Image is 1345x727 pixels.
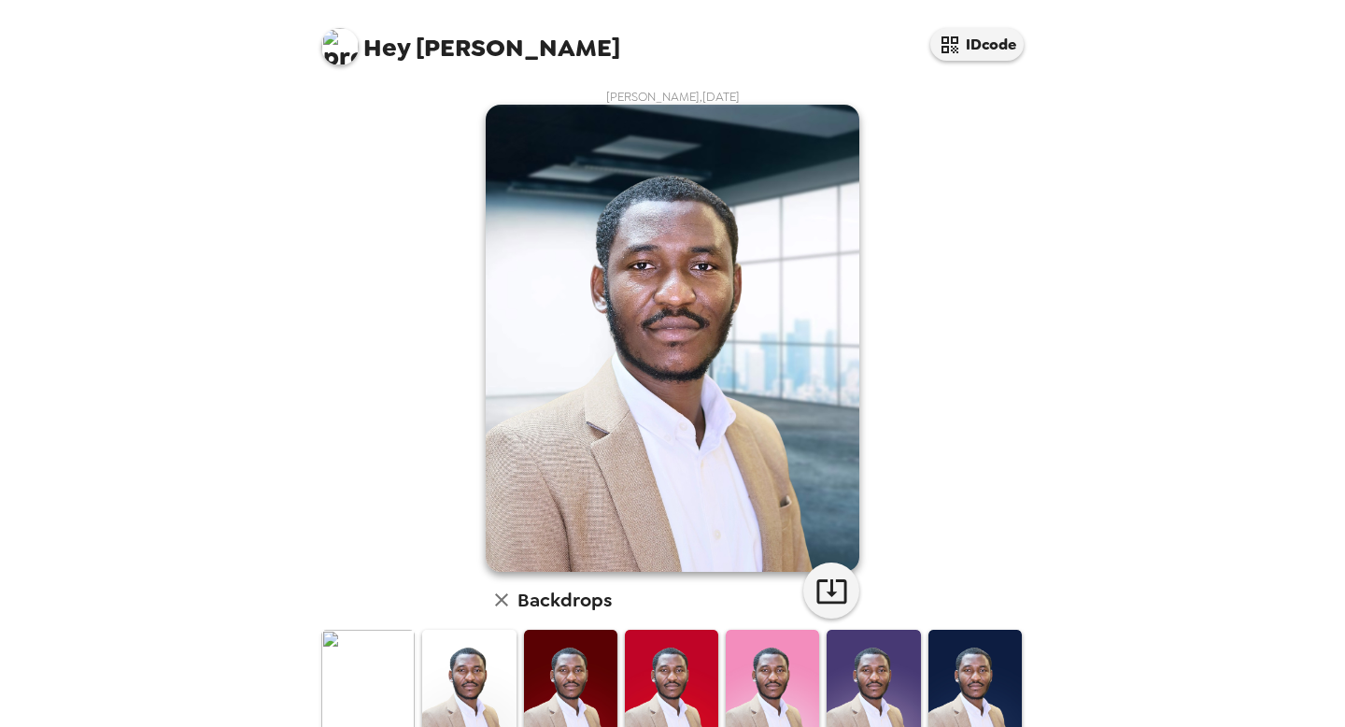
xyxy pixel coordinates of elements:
h6: Backdrops [517,585,612,615]
img: user [486,105,859,572]
span: [PERSON_NAME] [321,19,620,61]
span: [PERSON_NAME] , [DATE] [606,89,740,105]
img: profile pic [321,28,359,65]
button: IDcode [930,28,1024,61]
span: Hey [363,31,410,64]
